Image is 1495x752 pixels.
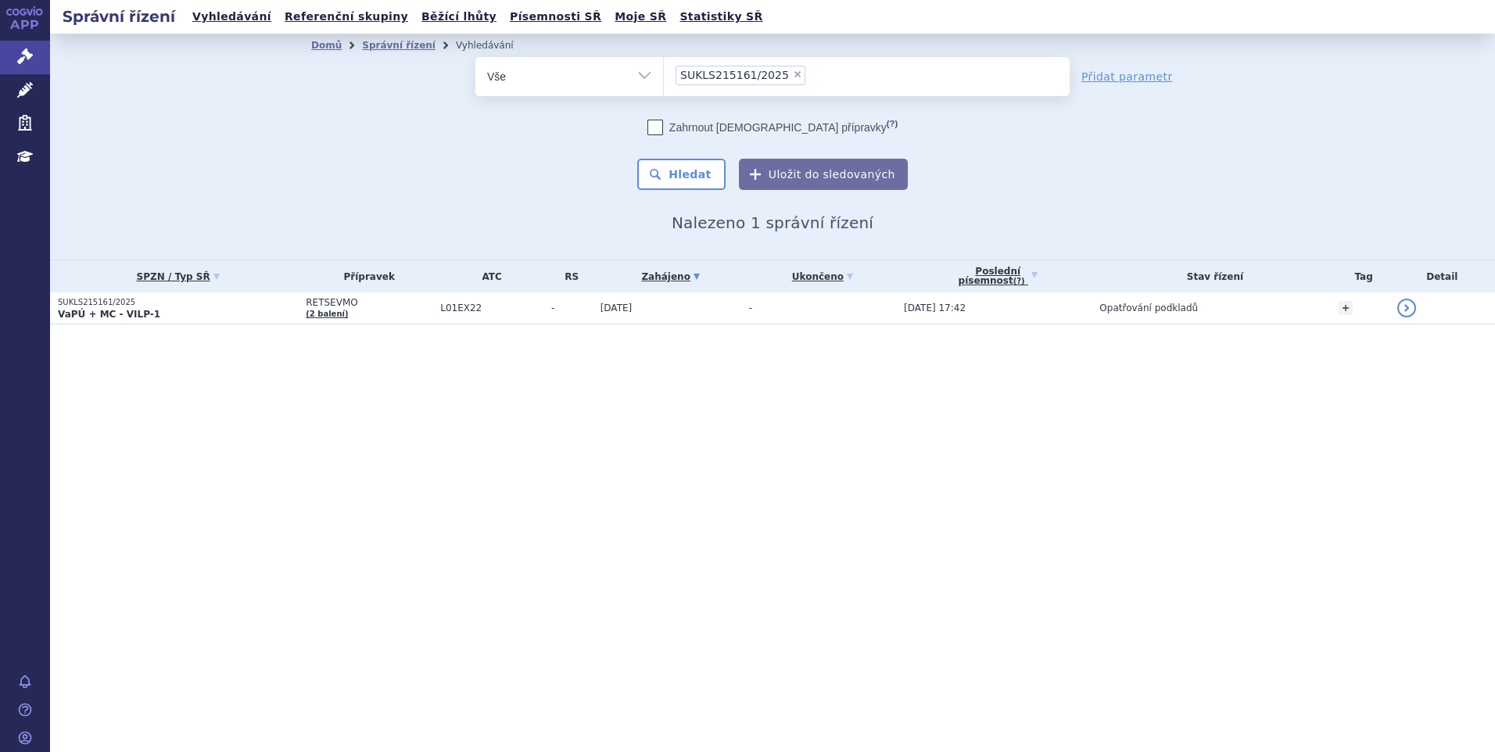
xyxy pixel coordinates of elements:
[306,297,432,308] span: RETSEVMO
[311,40,342,51] a: Domů
[601,303,633,313] span: [DATE]
[1092,260,1330,292] th: Stav řízení
[58,297,298,308] p: SUKLS215161/2025
[904,260,1092,292] a: Poslednípísemnost(?)
[551,303,593,313] span: -
[672,213,873,232] span: Nalezeno 1 správní řízení
[1081,69,1173,84] a: Přidat parametr
[298,260,432,292] th: Přípravek
[543,260,593,292] th: RS
[417,6,501,27] a: Běžící lhůty
[647,120,898,135] label: Zahrnout [DEMOGRAPHIC_DATA] přípravky
[610,6,671,27] a: Moje SŘ
[1339,301,1353,315] a: +
[505,6,606,27] a: Písemnosti SŘ
[280,6,413,27] a: Referenční skupiny
[306,310,348,318] a: (2 balení)
[1099,303,1198,313] span: Opatřování podkladů
[793,70,802,79] span: ×
[188,6,276,27] a: Vyhledávání
[1013,277,1025,286] abbr: (?)
[440,303,543,313] span: L01EX22
[904,303,966,313] span: [DATE] 17:42
[637,159,726,190] button: Hledat
[739,159,908,190] button: Uložit do sledovaných
[680,70,789,81] span: SUKLS215161/2025
[362,40,436,51] a: Správní řízení
[887,119,898,129] abbr: (?)
[749,303,752,313] span: -
[58,266,298,288] a: SPZN / Typ SŘ
[1389,260,1495,292] th: Detail
[749,266,896,288] a: Ukončeno
[810,65,819,84] input: SUKLS215161/2025
[432,260,543,292] th: ATC
[1331,260,1389,292] th: Tag
[50,5,188,27] h2: Správní řízení
[456,34,534,57] li: Vyhledávání
[58,309,160,320] strong: VaPÚ + MC - VILP-1
[601,266,741,288] a: Zahájeno
[1397,299,1416,317] a: detail
[675,6,767,27] a: Statistiky SŘ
